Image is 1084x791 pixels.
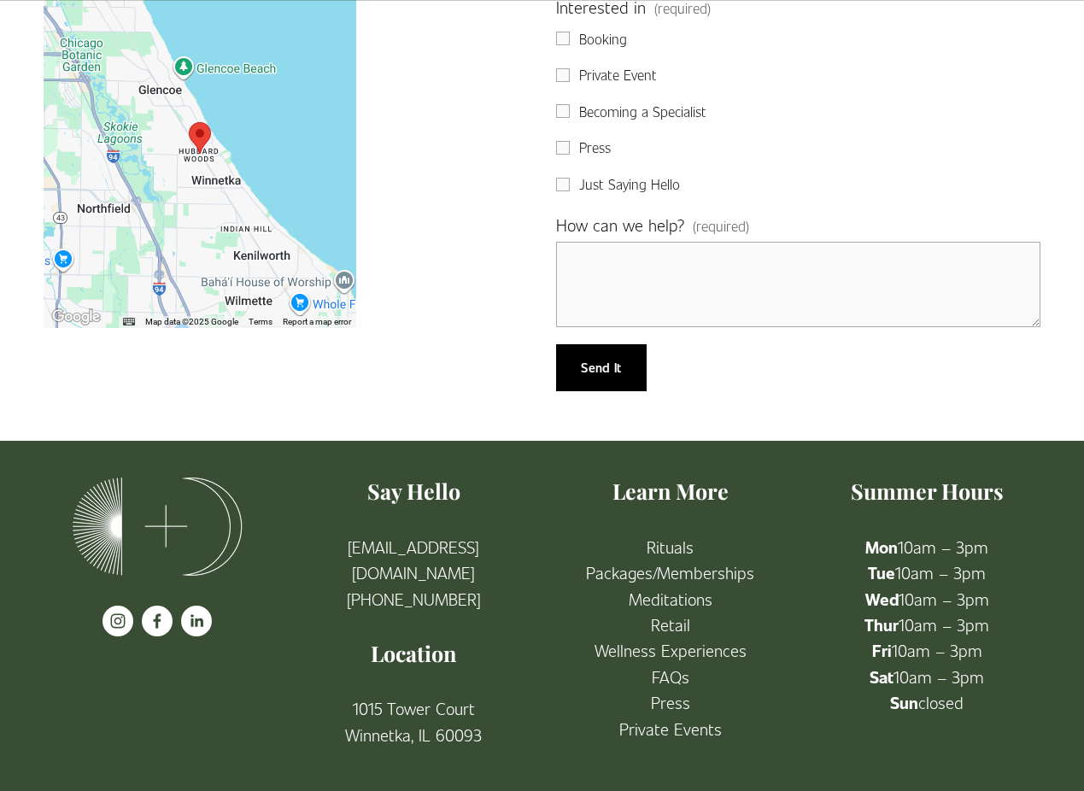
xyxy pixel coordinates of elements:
p: 10am – 3pm 10am – 3pm 10am – 3pm 10am – 3pm 10am – 3pm 10am – 3pm closed [813,534,1040,716]
span: Booking [579,28,627,50]
a: [EMAIL_ADDRESS][DOMAIN_NAME] [300,534,527,586]
span: Send It [581,359,621,376]
a: Packages/Memberships [586,560,754,585]
a: facebook-unauth [142,606,173,636]
a: 1015 Tower CourtWinnetka, IL 60093 [345,695,482,747]
a: Wellness Experiences [595,637,747,663]
strong: Tue [868,561,895,583]
input: Private Event [556,68,570,82]
img: Google [48,306,104,328]
span: Just Saying Hello [579,173,680,196]
strong: Sat [870,665,894,688]
h4: Say Hello [300,477,527,506]
a: [PHONE_NUMBER] [347,586,481,612]
span: How can we help? [556,212,684,237]
a: FAQs [652,664,689,689]
span: Press [579,137,611,159]
button: Keyboard shortcuts [123,316,135,328]
strong: Thur [864,613,899,636]
span: (required) [693,215,749,237]
input: Becoming a Specialist [556,104,570,118]
a: Press [651,689,690,715]
div: Sole + Luna Wellness 1015 Tower Court Winnetka, IL, 60093, United States [189,122,211,154]
span: Becoming a Specialist [579,101,706,123]
a: Terms [249,317,272,326]
strong: Sun [890,691,918,713]
h4: Learn More [557,477,784,506]
h4: Location [300,639,527,668]
h4: Summer Hours [813,477,1040,506]
input: Booking [556,32,570,45]
input: Just Saying Hello [556,178,570,191]
a: Rituals [647,534,694,560]
p: R [557,534,784,742]
strong: Mon [865,536,898,558]
span: Private Event [579,64,657,86]
strong: Wed [865,588,899,610]
a: instagram-unauth [103,606,133,636]
span: Map data ©2025 Google [145,317,238,326]
strong: Fri [872,639,892,661]
a: Meditations [629,586,712,612]
a: etail [660,612,690,637]
a: Report a map error [283,317,351,326]
input: Press [556,141,570,155]
a: Open this area in Google Maps (opens a new window) [48,306,104,328]
a: LinkedIn [181,606,212,636]
button: Send ItSend It [556,344,646,391]
a: Private Events [619,716,722,741]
